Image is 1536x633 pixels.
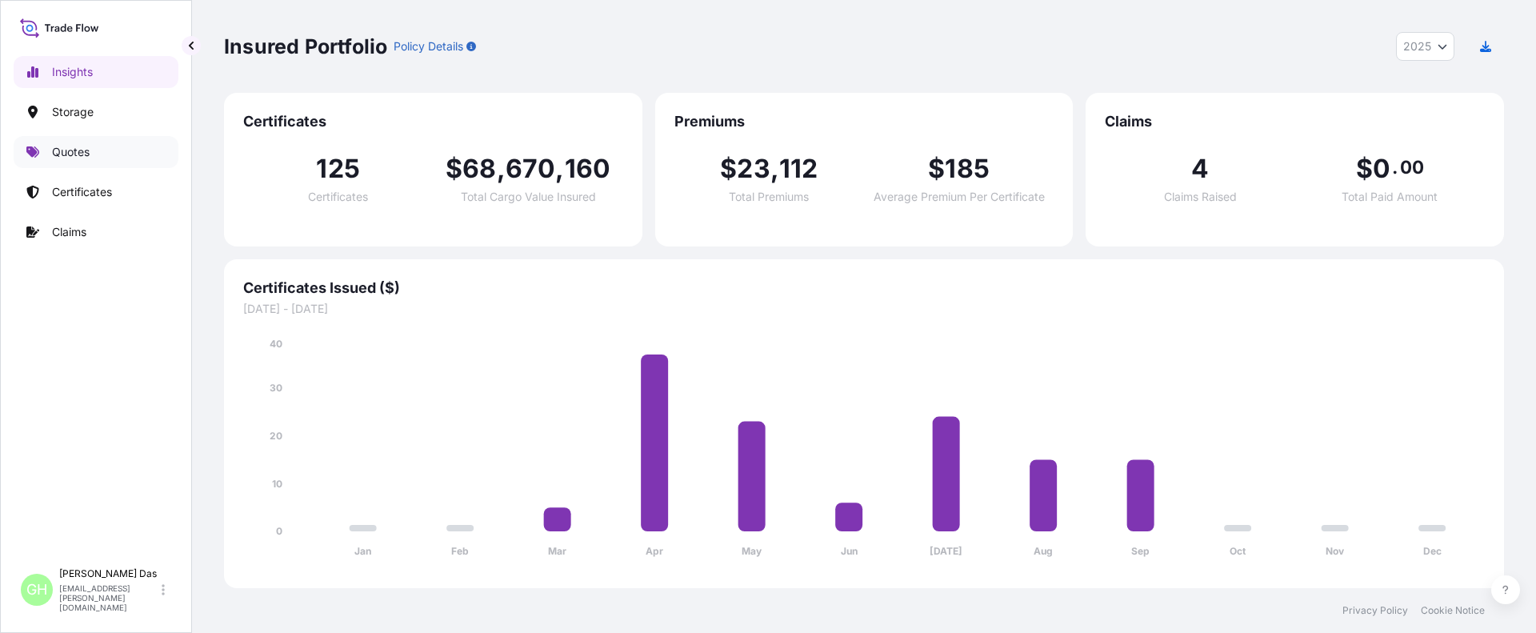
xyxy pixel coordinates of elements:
[308,191,368,202] span: Certificates
[742,545,762,557] tspan: May
[1230,545,1246,557] tspan: Oct
[1400,161,1424,174] span: 00
[874,191,1045,202] span: Average Premium Per Certificate
[270,382,282,394] tspan: 30
[1191,156,1209,182] span: 4
[14,216,178,248] a: Claims
[737,156,770,182] span: 23
[674,112,1054,131] span: Premiums
[1131,545,1150,557] tspan: Sep
[1403,38,1431,54] span: 2025
[52,224,86,240] p: Claims
[841,545,858,557] tspan: Jun
[1105,112,1485,131] span: Claims
[52,144,90,160] p: Quotes
[270,430,282,442] tspan: 20
[1392,161,1398,174] span: .
[462,156,496,182] span: 68
[316,156,360,182] span: 125
[1396,32,1454,61] button: Year Selector
[770,156,779,182] span: ,
[354,545,371,557] tspan: Jan
[555,156,564,182] span: ,
[52,104,94,120] p: Storage
[1421,604,1485,617] a: Cookie Notice
[930,545,962,557] tspan: [DATE]
[548,545,566,557] tspan: Mar
[729,191,809,202] span: Total Premiums
[14,96,178,128] a: Storage
[243,301,1485,317] span: [DATE] - [DATE]
[779,156,818,182] span: 112
[243,112,623,131] span: Certificates
[446,156,462,182] span: $
[1423,545,1442,557] tspan: Dec
[243,278,1485,298] span: Certificates Issued ($)
[59,583,158,612] p: [EMAIL_ADDRESS][PERSON_NAME][DOMAIN_NAME]
[1034,545,1053,557] tspan: Aug
[928,156,945,182] span: $
[1342,604,1408,617] a: Privacy Policy
[52,64,93,80] p: Insights
[1356,156,1373,182] span: $
[451,545,469,557] tspan: Feb
[461,191,596,202] span: Total Cargo Value Insured
[506,156,556,182] span: 670
[720,156,737,182] span: $
[497,156,506,182] span: ,
[272,478,282,490] tspan: 10
[1373,156,1390,182] span: 0
[270,338,282,350] tspan: 40
[394,38,463,54] p: Policy Details
[1342,191,1438,202] span: Total Paid Amount
[14,136,178,168] a: Quotes
[565,156,611,182] span: 160
[59,567,158,580] p: [PERSON_NAME] Das
[224,34,387,59] p: Insured Portfolio
[52,184,112,200] p: Certificates
[14,56,178,88] a: Insights
[1164,191,1237,202] span: Claims Raised
[1326,545,1345,557] tspan: Nov
[26,582,47,598] span: GH
[276,525,282,537] tspan: 0
[14,176,178,208] a: Certificates
[646,545,663,557] tspan: Apr
[945,156,990,182] span: 185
